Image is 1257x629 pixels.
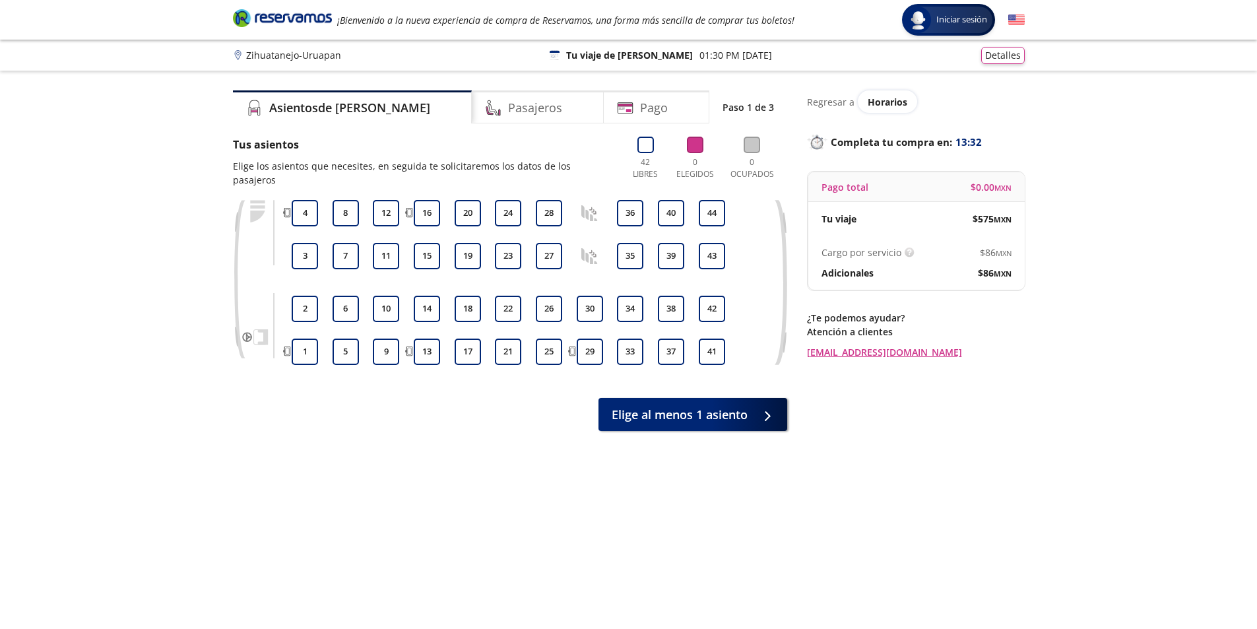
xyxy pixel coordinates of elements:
div: Regresar a ver horarios [807,90,1025,113]
button: 13 [414,339,440,365]
button: 22 [495,296,521,322]
button: 43 [699,243,725,269]
button: 8 [333,200,359,226]
a: [EMAIL_ADDRESS][DOMAIN_NAME] [807,345,1025,359]
button: 1 [292,339,318,365]
p: Tus asientos [233,137,614,152]
a: Brand Logo [233,8,332,32]
button: 38 [658,296,684,322]
button: 24 [495,200,521,226]
button: 5 [333,339,359,365]
p: Atención a clientes [807,325,1025,339]
span: $ 86 [980,246,1012,259]
button: 26 [536,296,562,322]
button: 11 [373,243,399,269]
button: 18 [455,296,481,322]
button: 29 [577,339,603,365]
em: ¡Bienvenido a la nueva experiencia de compra de Reservamos, una forma más sencilla de comprar tus... [337,14,794,26]
span: $ 575 [973,212,1012,226]
button: 40 [658,200,684,226]
p: 0 Ocupados [727,156,777,180]
button: 44 [699,200,725,226]
p: Elige los asientos que necesites, en seguida te solicitaremos los datos de los pasajeros [233,159,614,187]
button: 25 [536,339,562,365]
p: 0 Elegidos [673,156,717,180]
button: 30 [577,296,603,322]
button: 10 [373,296,399,322]
small: MXN [994,215,1012,224]
button: 28 [536,200,562,226]
button: 33 [617,339,643,365]
button: Elige al menos 1 asiento [598,398,787,431]
button: 4 [292,200,318,226]
button: 6 [333,296,359,322]
p: Tu viaje de [PERSON_NAME] [566,48,693,62]
button: 9 [373,339,399,365]
button: 27 [536,243,562,269]
span: $ 86 [978,266,1012,280]
button: 37 [658,339,684,365]
small: MXN [994,183,1012,193]
button: 41 [699,339,725,365]
i: Brand Logo [233,8,332,28]
button: 19 [455,243,481,269]
p: ¿Te podemos ayudar? [807,311,1025,325]
span: Elige al menos 1 asiento [612,406,748,424]
h4: Pasajeros [508,99,562,117]
button: Detalles [981,47,1025,64]
p: 42 Libres [628,156,664,180]
p: Cargo por servicio [822,246,901,259]
button: 35 [617,243,643,269]
button: 14 [414,296,440,322]
button: 42 [699,296,725,322]
button: 36 [617,200,643,226]
small: MXN [996,248,1012,258]
h4: Pago [640,99,668,117]
button: 2 [292,296,318,322]
span: $ 0.00 [971,180,1012,194]
p: Pago total [822,180,868,194]
button: 34 [617,296,643,322]
button: 16 [414,200,440,226]
button: 3 [292,243,318,269]
p: Adicionales [822,266,874,280]
p: Zihuatanejo - Uruapan [246,48,341,62]
button: 39 [658,243,684,269]
button: 17 [455,339,481,365]
span: Horarios [868,96,907,108]
button: English [1008,12,1025,28]
span: Iniciar sesión [931,13,992,26]
button: 23 [495,243,521,269]
small: MXN [994,269,1012,279]
button: 20 [455,200,481,226]
button: 15 [414,243,440,269]
p: Paso 1 de 3 [723,100,774,114]
button: 7 [333,243,359,269]
span: 13:32 [955,135,982,150]
p: Regresar a [807,95,854,109]
h4: Asientos de [PERSON_NAME] [269,99,430,117]
p: Tu viaje [822,212,856,226]
p: 01:30 PM [DATE] [699,48,772,62]
button: 12 [373,200,399,226]
p: Completa tu compra en : [807,133,1025,151]
button: 21 [495,339,521,365]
